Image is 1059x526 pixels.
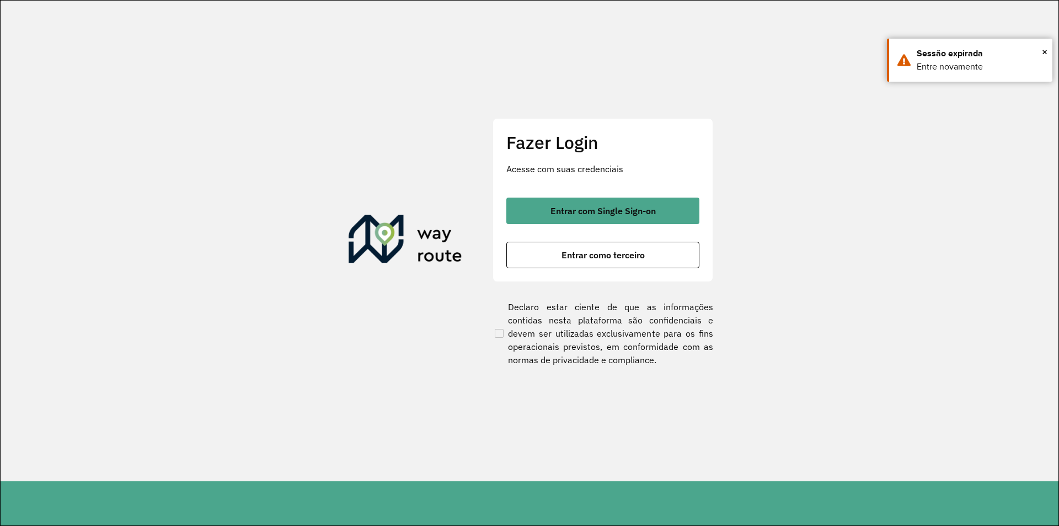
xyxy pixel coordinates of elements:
[917,47,1044,60] div: Sessão expirada
[349,215,462,268] img: Roteirizador AmbevTech
[1042,44,1047,60] button: Close
[550,206,656,215] span: Entrar com Single Sign-on
[506,198,699,224] button: button
[493,300,713,366] label: Declaro estar ciente de que as informações contidas nesta plataforma são confidenciais e devem se...
[1042,44,1047,60] span: ×
[561,251,645,259] span: Entrar como terceiro
[917,60,1044,73] div: Entre novamente
[506,162,699,176] p: Acesse com suas credenciais
[506,242,699,268] button: button
[506,132,699,153] h2: Fazer Login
